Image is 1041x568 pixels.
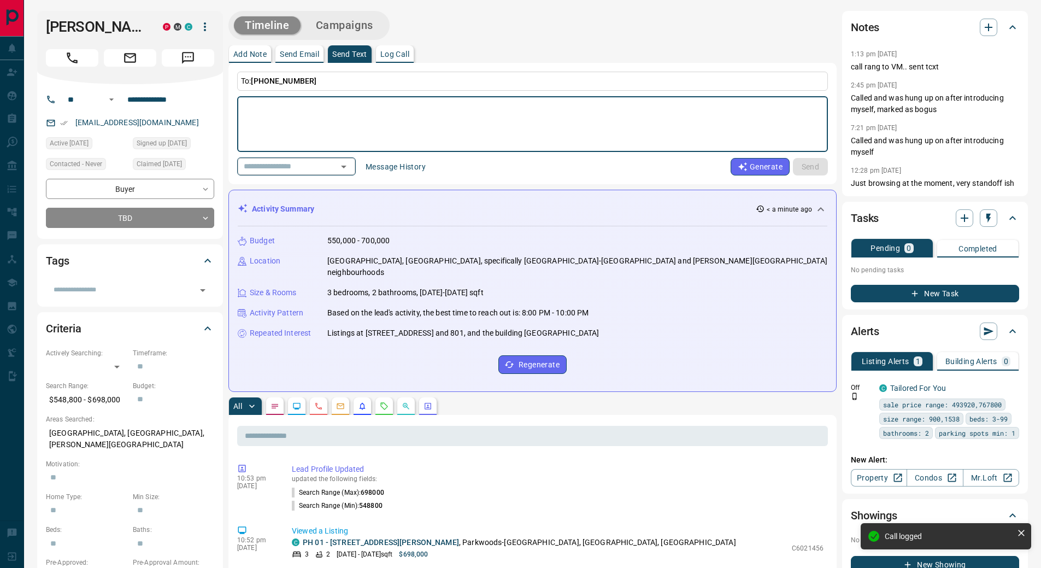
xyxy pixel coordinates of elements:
[185,23,192,31] div: condos.ca
[327,327,599,339] p: Listings at [STREET_ADDRESS] and 801, and the building [GEOGRAPHIC_DATA]
[250,327,311,339] p: Repeated Interest
[133,158,214,173] div: Sun Jan 01 2023
[939,428,1015,438] span: parking spots min: 1
[969,413,1008,424] span: beds: 3-99
[60,119,68,127] svg: Email Verified
[46,18,146,36] h1: [PERSON_NAME]
[292,475,824,483] p: updated the following fields:
[380,402,389,411] svg: Requests
[133,137,214,153] div: Wed Oct 05 2022
[326,549,330,559] p: 2
[332,50,367,58] p: Send Text
[233,402,242,410] p: All
[337,549,392,559] p: [DATE] - [DATE] sqft
[327,255,827,278] p: [GEOGRAPHIC_DATA], [GEOGRAPHIC_DATA], specifically [GEOGRAPHIC_DATA]-[GEOGRAPHIC_DATA] and [PERSO...
[851,178,1019,189] p: Just browsing at the moment, very standoff ish
[879,384,887,392] div: condos.ca
[133,348,214,358] p: Timeframe:
[133,558,214,567] p: Pre-Approval Amount:
[75,118,199,127] a: [EMAIL_ADDRESS][DOMAIN_NAME]
[250,307,303,319] p: Activity Pattern
[270,402,279,411] svg: Notes
[305,549,309,559] p: 3
[851,19,879,36] h2: Notes
[105,93,118,106] button: Open
[46,248,214,274] div: Tags
[46,459,214,469] p: Motivation:
[851,14,1019,40] div: Notes
[851,507,897,524] h2: Showings
[50,159,102,169] span: Contacted - Never
[252,203,314,215] p: Activity Summary
[327,235,390,247] p: 550,000 - 700,000
[851,92,1019,115] p: Called and was hung up on after introducing myself, marked as bogus
[851,454,1019,466] p: New Alert:
[174,23,181,31] div: mrloft.ca
[251,77,316,85] span: [PHONE_NUMBER]
[292,501,383,511] p: Search Range (Min) :
[292,402,301,411] svg: Lead Browsing Activity
[851,323,879,340] h2: Alerts
[963,469,1019,487] a: Mr.Loft
[237,536,275,544] p: 10:52 pm
[851,50,897,58] p: 1:13 pm [DATE]
[237,475,275,482] p: 10:53 pm
[46,137,127,153] div: Sun Aug 10 2025
[46,381,127,391] p: Search Range:
[358,402,367,411] svg: Listing Alerts
[851,469,907,487] a: Property
[883,428,929,438] span: bathrooms: 2
[885,532,1013,541] div: Call logged
[314,402,323,411] svg: Calls
[46,348,127,358] p: Actively Searching:
[851,124,897,132] p: 7:21 pm [DATE]
[851,61,1019,73] p: call rang to VM.. sent tcxt
[402,402,410,411] svg: Opportunities
[305,16,384,34] button: Campaigns
[359,502,383,510] span: 548800
[104,49,156,67] span: Email
[851,393,858,400] svg: Push Notification Only
[380,50,409,58] p: Log Call
[133,492,214,502] p: Min Size:
[292,464,824,475] p: Lead Profile Updated
[871,244,900,252] p: Pending
[292,525,824,537] p: Viewed a Listing
[851,81,897,89] p: 2:45 pm [DATE]
[133,381,214,391] p: Budget:
[336,159,351,174] button: Open
[792,543,824,553] p: C6021456
[851,167,901,174] p: 12:28 pm [DATE]
[46,414,214,424] p: Areas Searched:
[46,424,214,454] p: [GEOGRAPHIC_DATA], [GEOGRAPHIC_DATA], [PERSON_NAME][GEOGRAPHIC_DATA]
[851,535,1019,545] p: No showings booked
[883,399,1002,410] span: sale price range: 493920,767800
[50,138,89,149] span: Active [DATE]
[851,209,879,227] h2: Tasks
[46,525,127,535] p: Beds:
[498,355,567,374] button: Regenerate
[327,287,484,298] p: 3 bedrooms, 2 bathrooms, [DATE]-[DATE] sqft
[137,159,182,169] span: Claimed [DATE]
[851,285,1019,302] button: New Task
[250,255,280,267] p: Location
[851,135,1019,158] p: Called and was hung up on after introducing myself
[907,469,963,487] a: Condos
[336,402,345,411] svg: Emails
[424,402,432,411] svg: Agent Actions
[195,283,210,298] button: Open
[883,413,960,424] span: size range: 900,1538
[237,72,828,91] p: To:
[46,492,127,502] p: Home Type:
[133,525,214,535] p: Baths:
[234,16,301,34] button: Timeline
[327,307,589,319] p: Based on the lead's activity, the best time to reach out is: 8:00 PM - 10:00 PM
[46,391,127,409] p: $548,800 - $698,000
[46,558,127,567] p: Pre-Approved:
[237,482,275,490] p: [DATE]
[767,204,812,214] p: < a minute ago
[233,50,267,58] p: Add Note
[851,318,1019,344] div: Alerts
[958,245,997,253] p: Completed
[163,23,170,31] div: property.ca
